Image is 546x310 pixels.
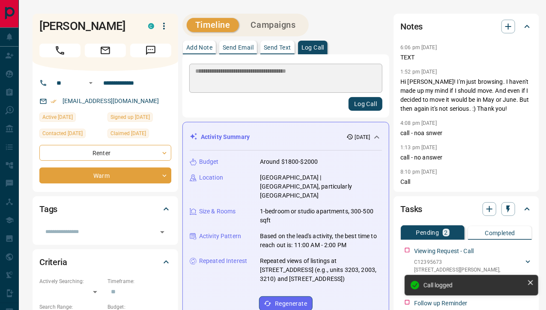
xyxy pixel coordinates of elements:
[199,157,219,166] p: Budget
[445,230,448,236] p: 2
[414,257,532,283] div: C12395673[STREET_ADDRESS][PERSON_NAME],[GEOGRAPHIC_DATA]
[400,129,532,138] p: call - noa snwer
[199,232,241,241] p: Activity Pattern
[260,207,382,225] p: 1-bedroom or studio apartments, 300-500 sqft
[110,129,146,138] span: Claimed [DATE]
[400,44,437,50] p: 6:06 pm [DATE]
[260,257,382,283] p: Repeated views of listings at [STREET_ADDRESS] (e.g., units 3203, 2003, 3210) and [STREET_ADDRESS])
[242,18,304,32] button: Campaigns
[42,129,83,138] span: Contacted [DATE]
[199,207,236,216] p: Size & Rooms
[86,78,96,88] button: Open
[107,278,171,285] p: Timeframe:
[414,258,524,266] p: C12395673
[400,16,532,37] div: Notes
[39,202,57,216] h2: Tags
[223,44,254,50] p: Send Email
[39,145,171,161] div: Renter
[39,129,103,141] div: Mon Sep 08 2025
[148,23,154,29] div: condos.ca
[400,77,532,113] p: Hi [PERSON_NAME]! I'm just browsing. I haven't made up my mind if I should move. And even if I de...
[355,133,370,141] p: [DATE]
[301,44,324,50] p: Log Call
[400,120,437,126] p: 4:08 pm [DATE]
[400,199,532,219] div: Tasks
[39,255,67,269] h2: Criteria
[51,98,57,104] svg: Email Verified
[190,129,382,145] div: Activity Summary[DATE]
[156,226,168,238] button: Open
[485,230,516,236] p: Completed
[400,53,532,62] p: TEXT
[400,202,422,216] h2: Tasks
[39,199,171,219] div: Tags
[110,113,150,121] span: Signed up [DATE]
[39,112,103,124] div: Fri Sep 12 2025
[199,257,247,266] p: Repeated Interest
[85,44,126,57] span: Email
[260,232,382,250] p: Based on the lead's activity, the best time to reach out is: 11:00 AM - 2:00 PM
[400,153,532,162] p: call - no answer
[39,44,81,57] span: Call
[416,230,439,236] p: Pending
[201,133,250,142] p: Activity Summary
[39,168,171,183] div: Warm
[400,69,437,75] p: 1:52 pm [DATE]
[39,19,135,33] h1: [PERSON_NAME]
[199,173,223,182] p: Location
[107,129,171,141] div: Tue Nov 19 2024
[414,247,474,256] p: Viewing Request - Call
[39,252,171,272] div: Criteria
[42,113,73,121] span: Active [DATE]
[400,177,532,186] p: Call
[187,18,239,32] button: Timeline
[63,97,159,104] a: [EMAIL_ADDRESS][DOMAIN_NAME]
[264,44,291,50] p: Send Text
[130,44,171,57] span: Message
[260,173,382,200] p: [GEOGRAPHIC_DATA] | [GEOGRAPHIC_DATA], particularly [GEOGRAPHIC_DATA]
[260,157,318,166] p: Around $1800-$2000
[400,145,437,151] p: 1:13 pm [DATE]
[400,169,437,175] p: 8:10 pm [DATE]
[349,97,382,111] button: Log Call
[414,266,524,281] p: [STREET_ADDRESS][PERSON_NAME] , [GEOGRAPHIC_DATA]
[39,278,103,285] p: Actively Searching:
[107,112,171,124] div: Sun Nov 17 2024
[186,44,212,50] p: Add Note
[424,282,524,289] div: Call logged
[400,20,423,33] h2: Notes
